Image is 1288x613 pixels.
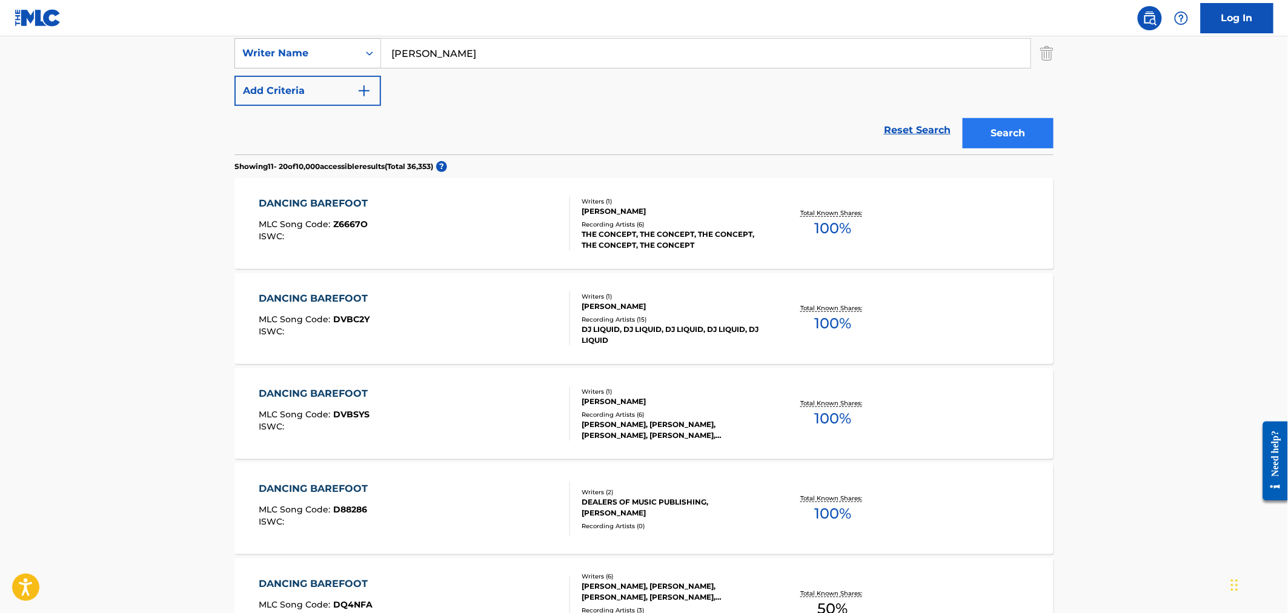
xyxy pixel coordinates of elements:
[259,219,334,230] span: MLC Song Code :
[259,516,288,527] span: ISWC :
[259,314,334,325] span: MLC Song Code :
[259,504,334,515] span: MLC Song Code :
[582,410,765,419] div: Recording Artists ( 6 )
[259,421,288,432] span: ISWC :
[259,231,288,242] span: ISWC :
[334,409,370,420] span: DVBSYS
[1227,555,1288,613] iframe: Chat Widget
[582,581,765,603] div: [PERSON_NAME], [PERSON_NAME], [PERSON_NAME], [PERSON_NAME], [PERSON_NAME], [PERSON_NAME]
[582,206,765,217] div: [PERSON_NAME]
[800,494,865,503] p: Total Known Shares:
[436,161,447,172] span: ?
[582,572,765,581] div: Writers ( 6 )
[582,387,765,396] div: Writers ( 1 )
[234,273,1054,364] a: DANCING BAREFOOTMLC Song Code:DVBC2YISWC:Writers (1)[PERSON_NAME]Recording Artists (15)DJ LIQUID,...
[582,324,765,346] div: DJ LIQUID, DJ LIQUID, DJ LIQUID, DJ LIQUID, DJ LIQUID
[334,219,368,230] span: Z6667O
[234,463,1054,554] a: DANCING BAREFOOTMLC Song Code:D88286ISWC:Writers (2)DEALERS OF MUSIC PUBLISHING, [PERSON_NAME]Rec...
[582,315,765,324] div: Recording Artists ( 15 )
[234,178,1054,269] a: DANCING BAREFOOTMLC Song Code:Z6667OISWC:Writers (1)[PERSON_NAME]Recording Artists (6)THE CONCEPT...
[259,599,334,610] span: MLC Song Code :
[582,497,765,519] div: DEALERS OF MUSIC PUBLISHING, [PERSON_NAME]
[814,217,851,239] span: 100 %
[234,161,433,172] p: Showing 11 - 20 of 10,000 accessible results (Total 36,353 )
[582,419,765,441] div: [PERSON_NAME], [PERSON_NAME], [PERSON_NAME], [PERSON_NAME], [PERSON_NAME]
[234,76,381,106] button: Add Criteria
[582,220,765,229] div: Recording Artists ( 6 )
[582,522,765,531] div: Recording Artists ( 0 )
[259,409,334,420] span: MLC Song Code :
[800,303,865,313] p: Total Known Shares:
[1040,38,1054,68] img: Delete Criterion
[15,9,61,27] img: MLC Logo
[582,229,765,251] div: THE CONCEPT, THE CONCEPT, THE CONCEPT, THE CONCEPT, THE CONCEPT
[1143,11,1157,25] img: search
[814,408,851,429] span: 100 %
[800,399,865,408] p: Total Known Shares:
[1174,11,1189,25] img: help
[259,326,288,337] span: ISWC :
[800,589,865,598] p: Total Known Shares:
[814,313,851,334] span: 100 %
[334,504,368,515] span: D88286
[259,482,374,496] div: DANCING BAREFOOT
[1254,412,1288,509] iframe: Resource Center
[582,301,765,312] div: [PERSON_NAME]
[259,291,374,306] div: DANCING BAREFOOT
[814,503,851,525] span: 100 %
[1138,6,1162,30] a: Public Search
[582,292,765,301] div: Writers ( 1 )
[1201,3,1273,33] a: Log In
[878,117,957,144] a: Reset Search
[242,46,351,61] div: Writer Name
[800,208,865,217] p: Total Known Shares:
[234,368,1054,459] a: DANCING BAREFOOTMLC Song Code:DVBSYSISWC:Writers (1)[PERSON_NAME]Recording Artists (6)[PERSON_NAM...
[582,197,765,206] div: Writers ( 1 )
[259,577,374,591] div: DANCING BAREFOOT
[334,599,373,610] span: DQ4NFA
[963,118,1054,148] button: Search
[334,314,370,325] span: DVBC2Y
[357,84,371,98] img: 9d2ae6d4665cec9f34b9.svg
[582,396,765,407] div: [PERSON_NAME]
[259,196,374,211] div: DANCING BAREFOOT
[259,386,374,401] div: DANCING BAREFOOT
[234,1,1054,154] form: Search Form
[1231,567,1238,603] div: Drag
[1169,6,1193,30] div: Help
[582,488,765,497] div: Writers ( 2 )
